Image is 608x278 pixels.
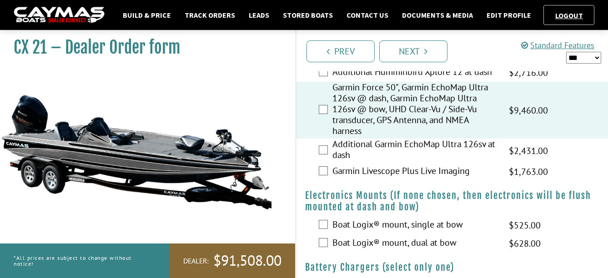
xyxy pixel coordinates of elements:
label: Boat Logix® mount, single at bow [332,219,498,232]
a: Stored Boats [278,9,337,21]
h4: Battery Chargers (select only one) [305,262,599,273]
span: $628.00 [509,237,541,250]
label: Additional Garmin EchoMap Ultra 126sv at dash [332,139,498,163]
span: $2,716.00 [509,66,548,79]
h1: CX 21 – Dealer Order form [14,37,272,58]
a: Edit Profile [482,9,536,21]
p: *All prices are subject to change without notice! [14,250,149,271]
label: Garmin Livescope Plus Live Imaging [332,165,498,179]
a: Documents & Media [397,9,477,21]
span: $525.00 [509,218,541,232]
a: Contact Us [342,9,393,21]
span: $2,431.00 [509,144,548,158]
a: Leads [244,9,274,21]
a: Standard Features [521,40,594,50]
a: Build & Price [118,9,176,21]
span: $1,763.00 [509,165,548,179]
label: Additional Humminbird Xplore 12 at dash [332,66,498,79]
span: $9,460.00 [509,104,548,117]
a: Dealer:$91,508.00 [170,243,295,278]
a: Track Orders [180,9,240,21]
img: caymas-dealer-connect-2ed40d3bc7270c1d8d7ffb4b79bf05adc795679939227970def78ec6f6c03838.gif [14,7,105,24]
h4: Electronics Mounts (If none chosen, then electronics will be flush mounted at dash and bow) [305,190,599,213]
label: Boat Logix® mount, dual at bow [332,237,498,250]
span: Dealer: [183,256,209,266]
span: $91,508.00 [213,251,281,270]
a: Prev [307,40,375,62]
label: Garmin Force 50", Garmin EchoMap Ultra 126sv @ dash, Garmin EchoMap Ultra 126sv @ bow, UHD Clear-... [332,82,498,139]
a: Next [379,40,447,62]
a: Logout [551,11,588,20]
